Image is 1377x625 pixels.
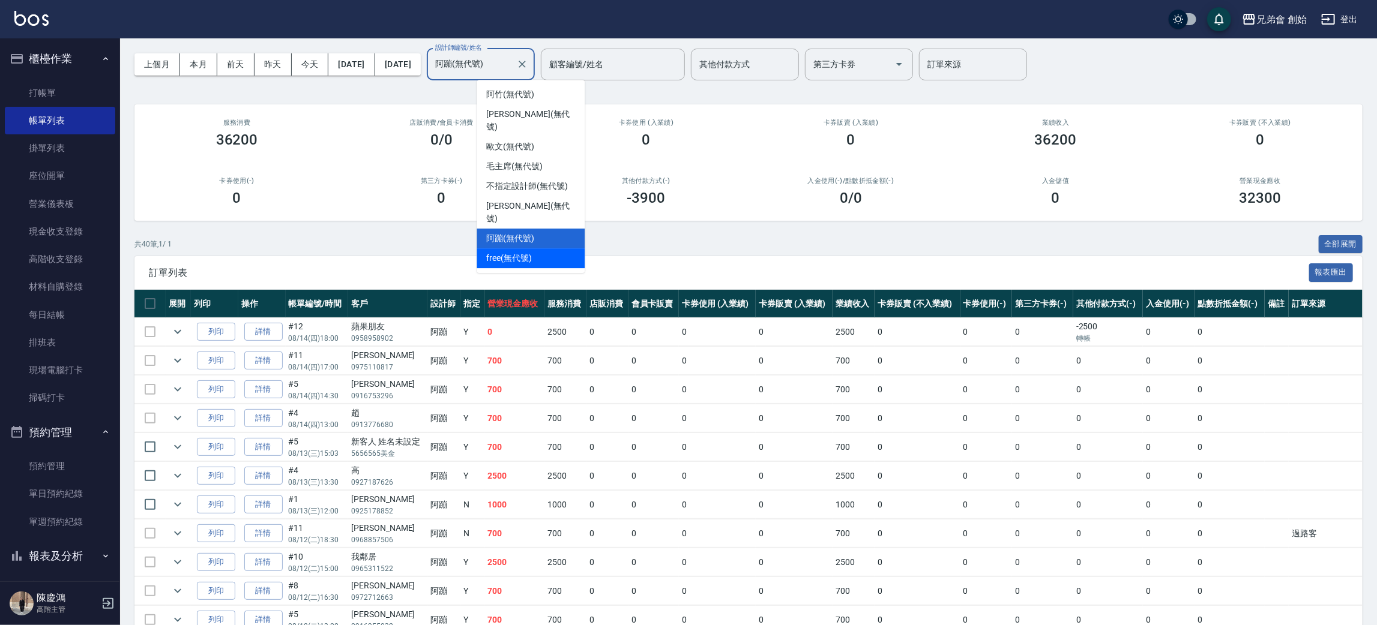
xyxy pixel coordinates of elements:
[197,524,235,543] button: 列印
[756,491,833,519] td: 0
[1195,519,1265,548] td: 0
[5,134,115,162] a: 掛單列表
[149,267,1309,279] span: 訂單列表
[1195,318,1265,346] td: 0
[1316,8,1363,31] button: 登出
[1012,519,1073,548] td: 0
[244,409,283,428] a: 詳情
[486,180,567,193] span: 不指定設計師 (無代號)
[354,119,529,127] h2: 店販消費 /會員卡消費
[460,290,484,318] th: 指定
[197,582,235,600] button: 列印
[244,380,283,399] a: 詳情
[960,462,1013,490] td: 0
[628,548,679,576] td: 0
[460,404,484,432] td: Y
[875,347,960,375] td: 0
[351,362,424,372] p: 0975110817
[960,548,1013,576] td: 0
[1289,519,1363,548] td: 過路客
[890,55,909,74] button: Open
[1309,263,1354,282] button: 報表匯出
[292,53,329,76] button: 今天
[628,318,679,346] td: 0
[1073,404,1143,432] td: 0
[197,409,235,428] button: 列印
[286,519,349,548] td: #11
[351,407,424,419] div: 趙
[833,491,875,519] td: 1000
[460,548,484,576] td: Y
[10,591,34,615] img: Person
[486,252,532,265] span: free (無代號)
[244,495,283,514] a: 詳情
[430,131,453,148] h3: 0/0
[875,491,960,519] td: 0
[833,433,875,461] td: 700
[289,333,346,344] p: 08/14 (四) 18:00
[351,390,424,401] p: 0916753296
[1073,290,1143,318] th: 其他付款方式(-)
[169,323,187,341] button: expand row
[427,347,460,375] td: 阿蹦
[238,290,286,318] th: 操作
[544,290,586,318] th: 服務消費
[289,448,346,459] p: 08/13 (三) 15:03
[544,433,586,461] td: 700
[1309,266,1354,278] a: 報表匯出
[875,290,960,318] th: 卡券販賣 (不入業績)
[875,519,960,548] td: 0
[1265,290,1289,318] th: 備註
[833,519,875,548] td: 700
[351,320,424,333] div: 蘋果朋友
[485,462,544,490] td: 2500
[1143,462,1195,490] td: 0
[1143,290,1195,318] th: 入金使用(-)
[5,190,115,218] a: 營業儀表板
[351,522,424,534] div: [PERSON_NAME]
[586,433,628,461] td: 0
[960,433,1013,461] td: 0
[286,491,349,519] td: #1
[427,375,460,404] td: 阿蹦
[197,380,235,399] button: 列印
[586,462,628,490] td: 0
[960,404,1013,432] td: 0
[169,351,187,369] button: expand row
[1143,491,1195,519] td: 0
[628,290,679,318] th: 會員卡販賣
[679,433,756,461] td: 0
[460,318,484,346] td: Y
[427,548,460,576] td: 阿蹦
[286,548,349,576] td: #10
[1073,462,1143,490] td: 0
[756,318,833,346] td: 0
[1073,519,1143,548] td: 0
[233,190,241,206] h3: 0
[544,318,586,346] td: 2500
[679,462,756,490] td: 0
[286,433,349,461] td: #5
[354,177,529,185] h2: 第三方卡券(-)
[169,467,187,485] button: expand row
[875,404,960,432] td: 0
[485,519,544,548] td: 700
[216,131,258,148] h3: 36200
[485,375,544,404] td: 700
[960,290,1013,318] th: 卡券使用(-)
[1240,190,1282,206] h3: 32300
[833,318,875,346] td: 2500
[5,162,115,190] a: 座位開單
[5,273,115,301] a: 材料自購登錄
[217,53,255,76] button: 前天
[351,506,424,516] p: 0925178852
[485,491,544,519] td: 1000
[197,553,235,572] button: 列印
[586,548,628,576] td: 0
[1143,433,1195,461] td: 0
[244,323,283,341] a: 詳情
[1237,7,1312,32] button: 兄弟會 創始
[5,417,115,448] button: 預約管理
[1143,519,1195,548] td: 0
[847,131,855,148] h3: 0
